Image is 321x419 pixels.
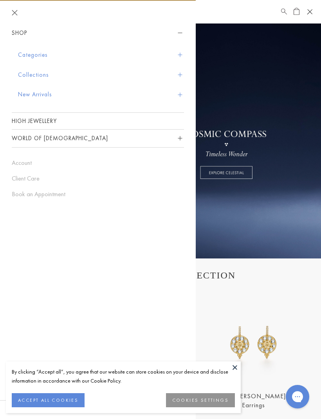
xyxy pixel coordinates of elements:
[12,113,184,129] a: High Jewellery
[12,190,184,199] a: Book an Appointment
[209,294,298,383] a: E34861-LUNAHABME34861-LUNAHABM
[12,159,184,167] a: Account
[18,65,184,85] button: Collections
[18,45,184,65] button: Categories
[12,174,184,183] a: Client Care
[12,130,184,147] button: World of [DEMOGRAPHIC_DATA]
[12,10,18,16] button: Close navigation
[12,393,85,407] button: ACCEPT ALL COOKIES
[281,7,287,16] a: Search
[12,24,184,148] nav: Sidebar navigation
[166,393,235,407] button: COOKIES SETTINGS
[12,24,184,42] button: Shop
[18,85,184,105] button: New Arrivals
[282,382,313,411] iframe: Gorgias live chat messenger
[221,392,286,409] a: 18K [PERSON_NAME] Earrings
[294,7,299,16] a: Open Shopping Bag
[304,6,316,18] button: Open navigation
[209,294,298,383] img: E34861-LUNAHABM
[12,367,235,385] div: By clicking “Accept all”, you agree that our website can store cookies on your device and disclos...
